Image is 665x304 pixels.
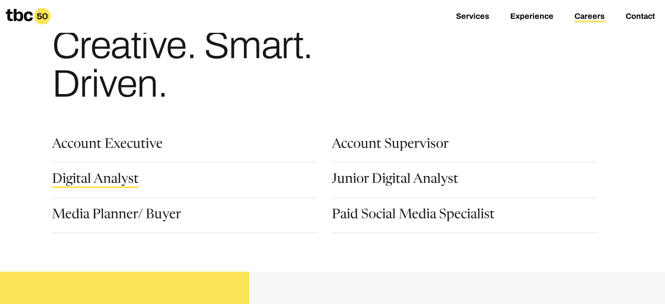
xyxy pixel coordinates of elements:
h1: Creative. Smart. Driven. [52,26,388,103]
a: Media Planner/ Buyer [52,209,181,224]
a: Paid Social Media Specialist [332,209,494,224]
a: Junior Digital Analyst [332,173,458,188]
a: Careers [574,12,605,22]
a: Contact [626,12,655,22]
a: Digital Analyst [52,173,139,188]
a: Services [456,12,489,22]
a: Account Supervisor [332,138,449,153]
a: Experience [510,12,554,22]
a: Account Executive [52,138,163,153]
